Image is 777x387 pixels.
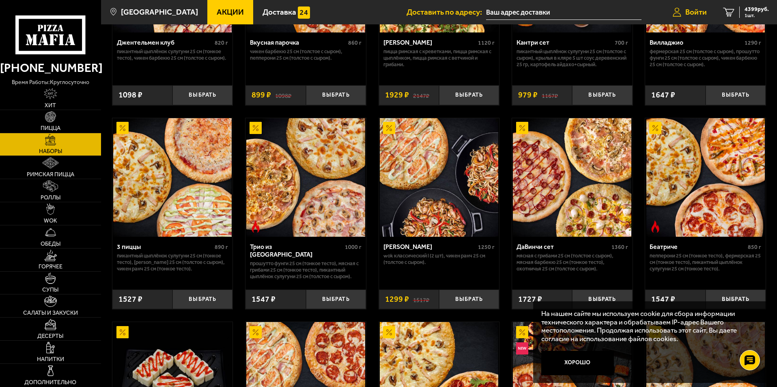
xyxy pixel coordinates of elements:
[516,342,528,355] img: Новинка
[439,85,499,105] button: Выбрать
[439,290,499,309] button: Выбрать
[541,351,614,375] button: Хорошо
[413,295,429,303] s: 1517 ₽
[513,118,631,237] img: ДаВинчи сет
[645,118,766,237] a: АкционныйОстрое блюдоБеатриче
[246,118,365,237] img: Трио из Рио
[611,244,628,251] span: 1360 г
[478,244,495,251] span: 1250 г
[516,122,528,134] img: Акционный
[172,290,232,309] button: Выбрать
[383,39,476,46] div: [PERSON_NAME]
[518,295,542,303] span: 1727 ₽
[117,39,213,46] div: Джентельмен клуб
[117,253,228,272] p: Пикантный цыплёнок сулугуни 25 см (тонкое тесто), [PERSON_NAME] 25 см (толстое с сыром), Чикен Ра...
[572,290,632,309] button: Выбрать
[383,243,476,251] div: [PERSON_NAME]
[37,333,63,339] span: Десерты
[298,6,310,19] img: 15daf4d41897b9f0e9f617042186c801.svg
[379,118,499,237] a: АкционныйВилла Капри
[748,244,761,251] span: 850 г
[383,122,395,134] img: Акционный
[706,85,766,105] button: Выбрать
[39,264,62,270] span: Горячее
[348,39,362,46] span: 860 г
[383,253,495,266] p: Wok классический L (2 шт), Чикен Ранч 25 см (толстое с сыром).
[172,85,232,105] button: Выбрать
[745,39,761,46] span: 1290 г
[121,8,198,16] span: [GEOGRAPHIC_DATA]
[116,122,129,134] img: Акционный
[517,243,609,251] div: ДаВинчи сет
[117,243,213,251] div: 3 пиццы
[517,39,613,46] div: Кантри сет
[250,122,262,134] img: Акционный
[745,6,769,12] span: 4399 руб.
[41,241,60,247] span: Обеды
[37,357,64,362] span: Напитки
[252,91,271,99] span: 899 ₽
[250,39,346,46] div: Вкусная парочка
[651,295,675,303] span: 1547 ₽
[517,48,628,68] p: Пикантный цыплёнок сулугуни 25 см (толстое с сыром), крылья в кляре 5 шт соус деревенский 25 гр, ...
[275,91,291,99] s: 1098 ₽
[572,85,632,105] button: Выбрать
[745,13,769,18] span: 1 шт.
[541,309,753,343] p: На нашем сайте мы используем cookie для сбора информации технического характера и обрабатываем IP...
[250,243,343,258] div: Трио из [GEOGRAPHIC_DATA]
[41,125,60,131] span: Пицца
[116,326,129,338] img: Акционный
[649,221,661,233] img: Острое блюдо
[650,48,761,68] p: Фермерская 25 см (толстое с сыром), Прошутто Фунги 25 см (толстое с сыром), Чикен Барбекю 25 см (...
[651,91,675,99] span: 1647 ₽
[380,118,498,237] img: Вилла Капри
[42,287,58,293] span: Супы
[345,244,362,251] span: 1000 г
[478,39,495,46] span: 1120 г
[383,48,495,68] p: Пицца Римская с креветками, Пицца Римская с цыплёнком, Пицца Римская с ветчиной и грибами.
[263,8,296,16] span: Доставка
[250,48,362,61] p: Чикен Барбекю 25 см (толстое с сыром), Пепперони 25 см (толстое с сыром).
[512,118,633,237] a: АкционныйДаВинчи сет
[650,243,746,251] div: Беатриче
[650,39,743,46] div: Вилладжио
[542,91,558,99] s: 1167 ₽
[245,118,366,237] a: АкционныйОстрое блюдоТрио из Рио
[646,118,765,237] img: Беатриче
[118,295,142,303] span: 1527 ₽
[685,8,707,16] span: Войти
[113,118,232,237] img: 3 пиццы
[306,85,366,105] button: Выбрать
[518,91,538,99] span: 979 ₽
[407,8,486,16] span: Доставить по адресу:
[306,290,366,309] button: Выбрать
[649,122,661,134] img: Акционный
[27,172,74,177] span: Римская пицца
[650,253,761,272] p: Пепперони 25 см (тонкое тесто), Фермерская 25 см (тонкое тесто), Пикантный цыплёнок сулугуни 25 с...
[44,218,57,224] span: WOK
[250,221,262,233] img: Острое блюдо
[252,295,276,303] span: 1547 ₽
[24,380,76,385] span: Дополнительно
[215,39,228,46] span: 820 г
[250,326,262,338] img: Акционный
[413,91,429,99] s: 2147 ₽
[250,260,362,280] p: Прошутто Фунги 25 см (тонкое тесто), Мясная с грибами 25 см (тонкое тесто), Пикантный цыплёнок су...
[41,195,60,201] span: Роллы
[217,8,244,16] span: Акции
[385,295,409,303] span: 1299 ₽
[117,48,228,61] p: Пикантный цыплёнок сулугуни 25 см (тонкое тесто), Чикен Барбекю 25 см (толстое с сыром).
[486,5,641,20] input: Ваш адрес доставки
[39,149,62,154] span: Наборы
[112,118,233,237] a: Акционный3 пиццы
[118,91,142,99] span: 1098 ₽
[516,326,528,338] img: Акционный
[23,310,78,316] span: Салаты и закуски
[45,103,56,108] span: Хит
[215,244,228,251] span: 890 г
[615,39,628,46] span: 700 г
[383,326,395,338] img: Акционный
[517,253,628,272] p: Мясная с грибами 25 см (толстое с сыром), Мясная Барбекю 25 см (тонкое тесто), Охотничья 25 см (т...
[385,91,409,99] span: 1929 ₽
[706,290,766,309] button: Выбрать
